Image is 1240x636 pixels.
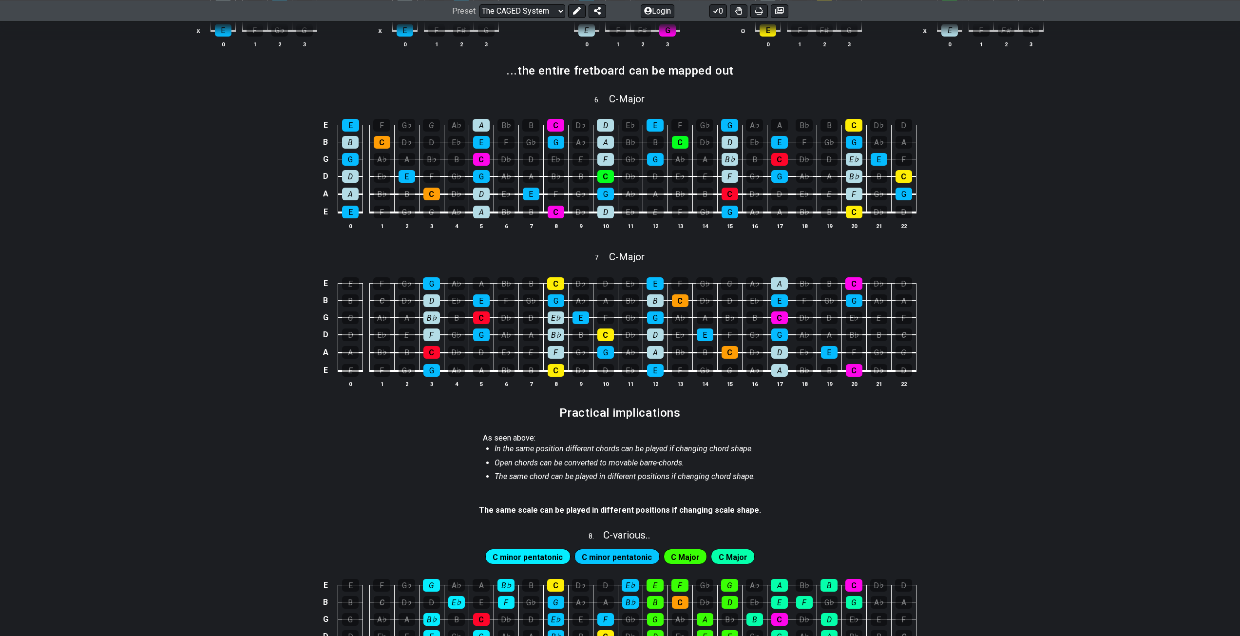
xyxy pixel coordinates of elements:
[771,4,788,18] button: Create image
[643,221,668,231] th: 12
[746,119,763,132] div: A♭
[448,136,465,149] div: E♭
[210,39,235,49] th: 0
[820,277,838,290] div: B
[655,39,680,49] th: 3
[547,277,564,290] div: C
[1023,24,1039,37] div: G
[320,151,331,168] td: G
[796,311,813,324] div: D♭
[771,277,788,290] div: A
[821,311,838,324] div: D
[871,153,887,166] div: E
[192,21,204,39] td: x
[622,277,639,290] div: E♭
[271,24,288,37] div: G♭
[746,311,763,324] div: B
[896,136,912,149] div: A
[671,277,688,290] div: F
[498,206,515,218] div: B♭
[423,311,440,324] div: B♭
[722,170,738,183] div: F
[746,188,763,200] div: D♭
[374,328,390,341] div: E♭
[767,221,792,231] th: 17
[498,294,515,307] div: F
[423,119,440,132] div: G
[597,311,614,324] div: F
[895,277,912,290] div: D
[671,119,688,132] div: F
[756,39,781,49] th: 0
[816,24,833,37] div: F♯
[659,24,676,37] div: G
[721,277,738,290] div: G
[374,311,390,324] div: A♭
[606,39,630,49] th: 1
[448,119,465,132] div: A♭
[320,326,331,344] td: D
[597,206,614,218] div: D
[771,136,788,149] div: E
[548,188,564,200] div: F
[444,221,469,231] th: 4
[428,24,445,37] div: F
[448,277,465,290] div: A♭
[796,119,813,132] div: B♭
[452,6,476,16] span: Preset
[647,277,664,290] div: E
[398,119,415,132] div: G♭
[342,311,359,324] div: G
[796,277,813,290] div: B♭
[397,24,413,37] div: E
[296,24,313,37] div: G
[473,311,490,324] div: C
[373,119,390,132] div: F
[572,206,589,218] div: D♭
[672,294,688,307] div: C
[448,294,465,307] div: E♭
[771,119,788,132] div: A
[399,311,415,324] div: A
[647,136,664,149] div: B
[796,188,813,200] div: E♭
[697,153,713,166] div: A
[647,170,664,183] div: D
[672,206,688,218] div: F
[622,311,639,324] div: G♭
[792,221,817,231] th: 18
[594,95,609,106] span: 6 .
[709,4,727,18] button: 0
[473,170,490,183] div: G
[523,170,539,183] div: A
[697,294,713,307] div: D♭
[320,168,331,185] td: D
[746,136,763,149] div: E♭
[722,311,738,324] div: B♭
[622,170,639,183] div: D♭
[941,24,958,37] div: E
[473,206,490,218] div: A
[696,119,713,132] div: G♭
[498,136,515,149] div: F
[473,153,490,166] div: C
[338,221,363,231] th: 0
[597,153,614,166] div: F
[618,221,643,231] th: 11
[474,39,498,49] th: 3
[320,117,331,134] td: E
[821,136,838,149] div: G♭
[548,170,564,183] div: B♭
[473,277,490,290] div: A
[841,24,858,37] div: G
[896,153,912,166] div: F
[846,153,862,166] div: E♭
[448,206,465,218] div: A♭
[746,170,763,183] div: G♭
[821,153,838,166] div: D
[846,206,862,218] div: C
[398,277,415,290] div: G♭
[453,24,470,37] div: F♯
[597,119,614,132] div: D
[871,311,887,324] div: E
